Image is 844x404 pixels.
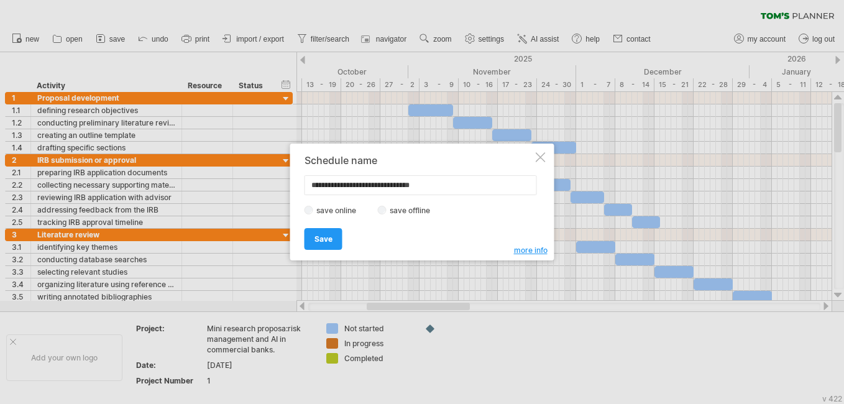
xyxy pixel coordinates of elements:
[305,228,342,250] a: Save
[514,246,548,255] span: more info
[313,206,367,215] label: save online
[305,155,533,166] div: Schedule name
[314,234,333,244] span: Save
[387,206,441,215] label: save offline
